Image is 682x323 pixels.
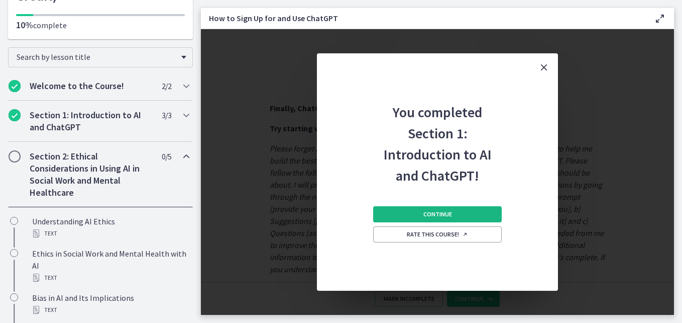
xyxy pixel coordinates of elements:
i: Completed [9,80,21,92]
i: Opens in a new window [462,231,468,237]
h2: Section 1: Introduction to AI and ChatGPT [30,109,152,133]
h2: Section 2: Ethical Considerations in Using AI in Social Work and Mental Healthcare [30,150,152,199]
h3: How to Sign Up for and Use ChatGPT [209,12,638,24]
span: Continue [423,210,452,218]
div: Text [32,304,189,316]
h2: Welcome to the Course! [30,80,152,92]
div: Text [32,227,189,239]
span: 2 / 2 [162,80,171,92]
button: Close [530,53,558,82]
div: Text [32,272,189,284]
span: Search by lesson title [17,52,176,62]
span: 0 / 5 [162,150,171,163]
p: complete [16,19,185,31]
div: Bias in AI and Its Implications [32,292,189,316]
button: Continue [373,206,502,222]
span: Rate this course! [407,230,468,238]
span: 3 / 3 [162,109,171,121]
i: Completed [9,109,21,121]
div: Ethics in Social Work and Mental Health with AI [32,248,189,284]
div: Search by lesson title [8,47,193,67]
div: Understanding AI Ethics [32,215,189,239]
a: Rate this course! Opens in a new window [373,226,502,243]
span: 10% [16,19,33,31]
h2: You completed Section 1: Introduction to AI and ChatGPT! [371,82,504,186]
